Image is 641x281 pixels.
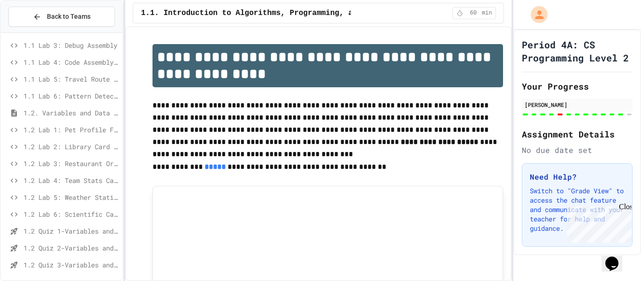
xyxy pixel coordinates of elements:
span: 1.2 Lab 2: Library Card Creator [23,142,119,152]
span: 1.2 Quiz 3-Variables and Data Types [23,260,119,270]
iframe: chat widget [563,203,632,243]
span: 1.2 Lab 5: Weather Station Debugger [23,192,119,202]
span: 1.2 Lab 6: Scientific Calculator [23,209,119,219]
span: 1.1 Lab 4: Code Assembly Challenge [23,57,119,67]
button: Back to Teams [8,7,115,27]
p: Switch to "Grade View" to access the chat feature and communicate with your teacher for help and ... [530,186,625,233]
div: Chat with us now!Close [4,4,65,60]
span: 1.2 Lab 1: Pet Profile Fix [23,125,119,135]
div: No due date set [522,144,633,156]
span: 1.1. Introduction to Algorithms, Programming, and Compilers [141,8,407,19]
span: 60 [466,9,481,17]
h1: Period 4A: CS Programming Level 2 [522,38,633,64]
span: 1.1 Lab 6: Pattern Detective [23,91,119,101]
h2: Assignment Details [522,128,633,141]
div: [PERSON_NAME] [525,100,630,109]
span: 1.2 Lab 3: Restaurant Order System [23,159,119,168]
div: My Account [521,4,550,25]
span: 1.2 Quiz 2-Variables and Data Types [23,243,119,253]
span: 1.1 Lab 3: Debug Assembly [23,40,119,50]
span: 1.2 Quiz 1-Variables and Data Types [23,226,119,236]
span: 1.2 Lab 4: Team Stats Calculator [23,175,119,185]
span: 1.2. Variables and Data Types [23,108,119,118]
span: Back to Teams [47,12,91,22]
iframe: chat widget [602,243,632,272]
span: 1.1 Lab 5: Travel Route Debugger [23,74,119,84]
span: min [482,9,492,17]
h3: Need Help? [530,171,625,182]
h2: Your Progress [522,80,633,93]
